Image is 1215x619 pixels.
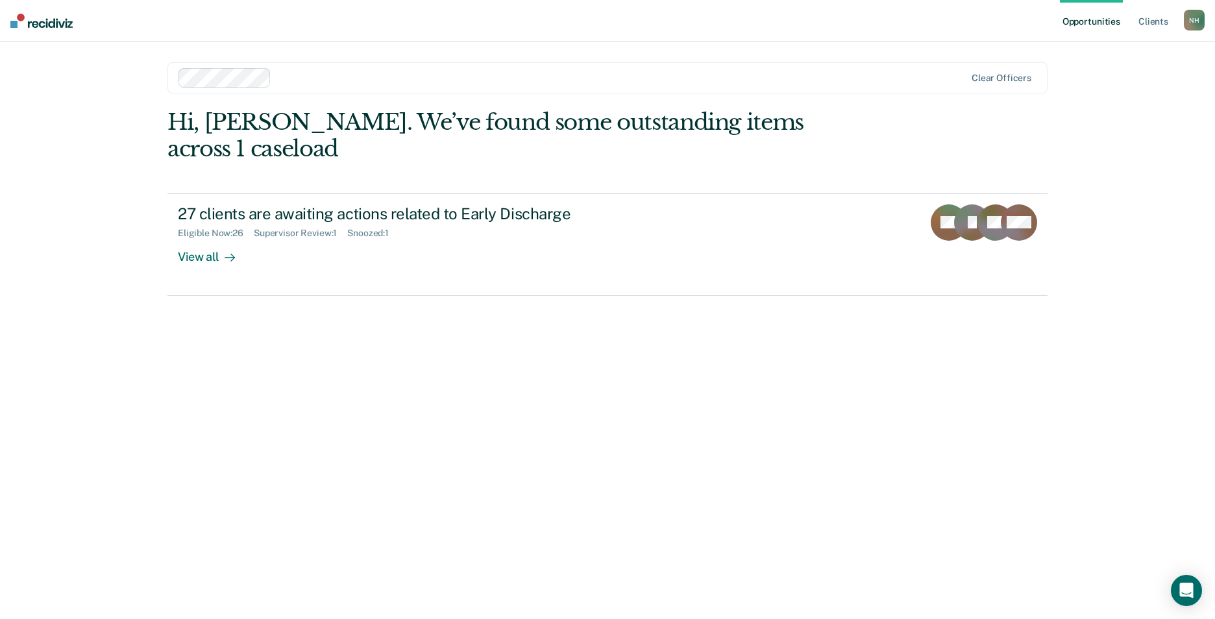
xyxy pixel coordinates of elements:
[1171,575,1202,606] div: Open Intercom Messenger
[178,228,254,239] div: Eligible Now : 26
[178,204,633,223] div: 27 clients are awaiting actions related to Early Discharge
[178,239,251,264] div: View all
[167,109,872,162] div: Hi, [PERSON_NAME]. We’ve found some outstanding items across 1 caseload
[254,228,347,239] div: Supervisor Review : 1
[167,193,1048,296] a: 27 clients are awaiting actions related to Early DischargeEligible Now:26Supervisor Review:1Snooz...
[347,228,399,239] div: Snoozed : 1
[1184,10,1205,30] div: N H
[10,14,73,28] img: Recidiviz
[1184,10,1205,30] button: NH
[972,73,1031,84] div: Clear officers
